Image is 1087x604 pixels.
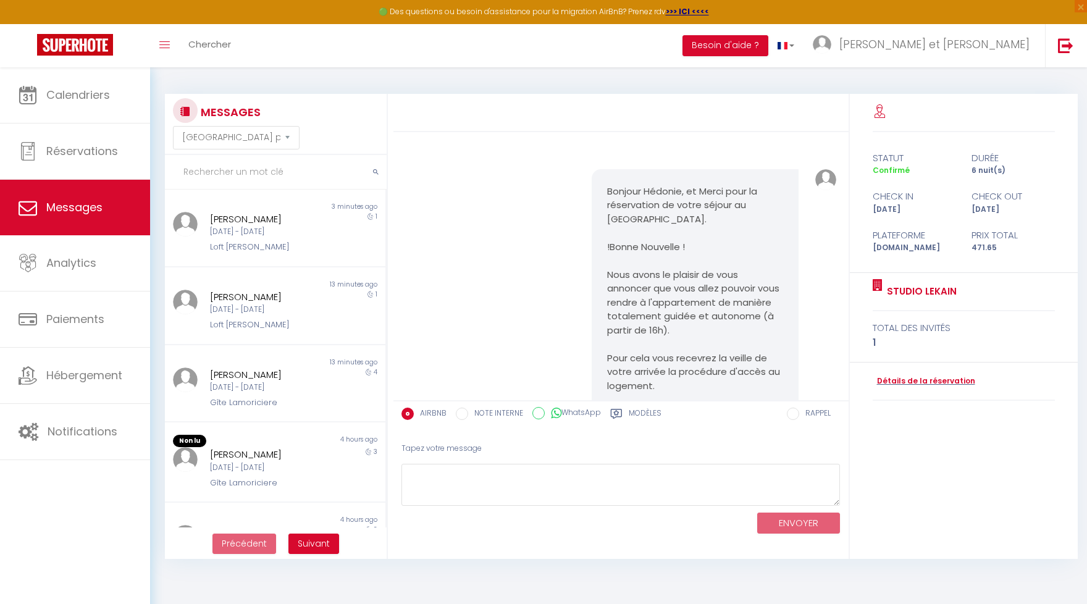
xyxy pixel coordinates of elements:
span: Notifications [48,424,117,439]
button: Next [288,534,339,555]
span: Chercher [188,38,231,51]
div: check out [963,189,1063,204]
div: check in [864,189,963,204]
div: statut [864,151,963,166]
span: 1 [376,212,377,221]
label: NOTE INTERNE [468,408,523,421]
span: Calendriers [46,87,110,103]
img: ... [173,447,198,472]
h3: MESSAGES [198,98,261,126]
span: Confirmé [873,165,910,175]
div: 4 hours ago [275,435,385,447]
div: [PERSON_NAME] [210,447,322,462]
div: [PERSON_NAME] [210,525,322,540]
img: ... [173,290,198,314]
span: Non lu [173,435,206,447]
div: Prix total [963,228,1063,243]
div: 1 [873,335,1056,350]
div: durée [963,151,1063,166]
img: ... [815,169,836,190]
a: ... [PERSON_NAME] et [PERSON_NAME] [804,24,1045,67]
div: 4 hours ago [275,515,385,525]
span: Précédent [222,537,267,550]
div: [DATE] [864,204,963,216]
div: [PERSON_NAME] [210,290,322,304]
label: AIRBNB [414,408,447,421]
img: ... [813,35,831,54]
span: Analytics [46,255,96,271]
div: [DOMAIN_NAME] [864,242,963,254]
span: Suivant [298,537,330,550]
img: ... [173,367,198,392]
div: 13 minutes ago [275,280,385,290]
label: Modèles [629,408,661,423]
div: 13 minutes ago [275,358,385,367]
div: Loft [PERSON_NAME] [210,241,322,253]
a: Chercher [179,24,240,67]
span: Paiements [46,311,104,327]
div: Loft [PERSON_NAME] [210,319,322,331]
span: Réservations [46,143,118,159]
span: 4 [374,367,377,377]
div: Gîte Lamoriciere [210,477,322,489]
span: 3 [374,447,377,456]
label: WhatsApp [545,407,601,421]
label: RAPPEL [799,408,831,421]
div: Gîte Lamoriciere [210,396,322,409]
div: [DATE] - [DATE] [210,382,322,393]
img: ... [173,212,198,237]
a: Studio Lekain [883,284,957,299]
div: 471.65 [963,242,1063,254]
img: logout [1058,38,1073,53]
div: 6 nuit(s) [963,165,1063,177]
div: [PERSON_NAME] [210,367,322,382]
a: >>> ICI <<<< [666,6,709,17]
div: [PERSON_NAME] [210,212,322,227]
button: Previous [212,534,276,555]
a: Détails de la réservation [873,375,975,387]
div: 3 minutes ago [275,202,385,212]
input: Rechercher un mot clé [165,155,387,190]
div: total des invités [873,321,1056,335]
span: Hébergement [46,367,122,383]
div: [DATE] - [DATE] [210,226,322,238]
img: ... [173,525,198,550]
div: [DATE] - [DATE] [210,304,322,316]
div: [DATE] - [DATE] [210,462,322,474]
button: Besoin d'aide ? [682,35,768,56]
div: Tapez votre message [401,434,841,464]
button: ENVOYER [757,513,840,534]
span: Messages [46,199,103,215]
div: Plateforme [864,228,963,243]
span: 1 [376,290,377,299]
span: 3 [374,525,377,534]
div: [DATE] [963,204,1063,216]
img: Super Booking [37,34,113,56]
span: [PERSON_NAME] et [PERSON_NAME] [839,36,1030,52]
